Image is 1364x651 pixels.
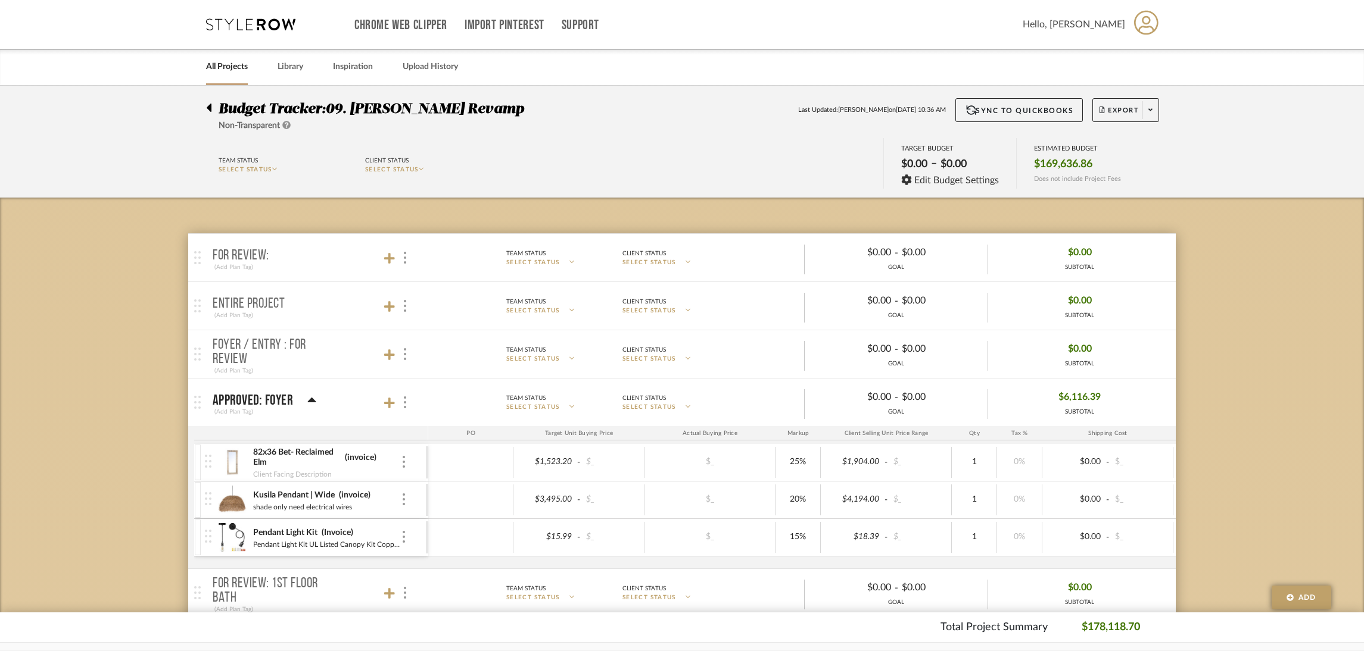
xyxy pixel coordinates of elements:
div: $0.00 [815,340,895,358]
span: $0.00 [1068,340,1092,358]
img: 3dots-v.svg [404,396,406,408]
div: $3,495.00 [517,491,575,508]
img: 3dots-v.svg [403,456,405,468]
button: Export [1092,98,1159,122]
div: $_ [1111,528,1170,546]
div: 20% [779,491,817,508]
span: $0.00 [1068,292,1092,310]
div: TARGET BUDGET [901,145,999,152]
div: $18.39 [824,528,883,546]
div: Shipping Cost [1042,426,1173,440]
span: $0.00 [1068,578,1092,597]
div: $_ [583,491,641,508]
div: $0.00 [898,243,978,262]
div: 82x36 Bet- Reclaimed Elm [253,447,341,468]
span: Does not include Project Fees [1034,175,1121,183]
div: $_ [677,453,743,471]
div: SUBTOTAL [1065,598,1094,607]
mat-expansion-panel-header: For review: 1st floor bath(Add Plan Tag)Team StatusSELECT STATUSClient StatusSELECT STATUS$0.00-$... [188,569,1176,616]
div: $_ [1111,491,1170,508]
div: $_ [677,491,743,508]
span: SELECT STATUS [219,167,272,173]
img: grip.svg [194,586,201,599]
span: SELECT STATUS [506,593,560,602]
div: $_ [890,491,948,508]
span: SELECT STATUS [622,593,676,602]
div: $0.00 [815,578,895,597]
span: [PERSON_NAME] [838,105,889,115]
mat-expansion-panel-header: For Review:(Add Plan Tag)Team StatusSELECT STATUSClient StatusSELECT STATUS$0.00-$0.00GOAL$0.00SU... [188,234,1176,281]
p: Entire Project [213,297,285,311]
span: SELECT STATUS [365,167,419,173]
div: $_ [583,453,641,471]
div: 1 [955,491,993,508]
div: (Invoice) [321,527,354,539]
div: 0% [1001,528,1038,546]
img: 81b8e825-56f2-4ce7-a3a7-48fd531034f1_50x50.jpg [217,486,247,514]
img: 3dots-v.svg [404,348,406,360]
img: vertical-grip.svg [205,492,211,505]
span: SELECT STATUS [622,355,676,364]
span: - [1104,456,1111,468]
div: 25% [779,453,817,471]
div: (invoice) [338,490,371,501]
a: Library [278,59,303,75]
div: $0.00 [1046,491,1104,508]
div: $0.00 [1046,528,1104,546]
div: $1,904.00 [824,453,883,471]
div: $0.00 [1046,453,1104,471]
img: vertical-grip.svg [205,530,211,543]
span: SELECT STATUS [506,403,560,412]
span: – [931,157,937,174]
img: vertical-grip.svg [205,455,211,468]
div: $0.00 [937,154,970,174]
div: $1,523.20 [517,453,575,471]
div: Client Status [622,248,666,259]
img: ac1f0520-c3c0-4980-b159-cd6954ee6b85_50x50.jpg [217,448,247,477]
div: $0.00 [815,388,895,406]
span: - [895,294,898,308]
span: Hello, [PERSON_NAME] [1023,17,1125,32]
img: grip.svg [194,348,201,361]
div: Markup [776,426,821,440]
div: $4,194.00 [824,491,883,508]
div: $0.00 [898,154,931,174]
div: GOAL [805,408,988,417]
div: $_ [890,453,948,471]
div: 0% [1001,491,1038,508]
button: Add [1272,586,1331,609]
span: - [575,531,583,543]
div: $_ [583,528,641,546]
p: Total Project Summary [941,619,1048,636]
p: For Review: [213,249,269,263]
img: grip.svg [194,396,201,409]
div: GOAL [805,311,988,320]
div: $0.00 [815,243,895,262]
div: $_ [890,528,948,546]
div: 1 [955,453,993,471]
span: SELECT STATUS [622,403,676,412]
div: $0.00 [898,578,978,597]
mat-expansion-panel-header: Entire Project(Add Plan Tag)Team StatusSELECT STATUSClient StatusSELECT STATUS$0.00-$0.00GOAL$0.0... [188,282,1176,330]
div: Team Status [506,393,546,403]
div: GOAL [805,263,988,272]
a: Upload History [403,59,458,75]
img: 3dots-v.svg [403,493,405,505]
div: Pendant Light Kit UL Listed Canopy Kit Copper Socket E26 E27 Lampholder Black Woven Fabric Pendan... [253,539,401,550]
div: Approved: Foyer(Add Plan Tag)Team StatusSELECT STATUSClient StatusSELECT STATUS$0.00-$0.00GOAL$6,... [194,426,1176,568]
div: SUBTOTAL [1065,263,1094,272]
p: $178,118.70 [1082,619,1140,636]
div: (invoice) [344,452,377,464]
div: ESTIMATED BUDGET [1034,145,1121,152]
a: Support [562,20,599,30]
div: $0.00 [815,292,895,310]
button: Sync to QuickBooks [955,98,1083,122]
span: $169,636.86 [1034,158,1092,171]
span: - [895,342,898,356]
mat-expansion-panel-header: Approved: Foyer(Add Plan Tag)Team StatusSELECT STATUSClient StatusSELECT STATUS$0.00-$0.00GOAL$6,... [188,378,1176,426]
img: 3dots-v.svg [404,300,406,312]
div: Team Status [506,583,546,594]
span: - [883,531,890,543]
div: GOAL [805,359,988,368]
span: - [883,456,890,468]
